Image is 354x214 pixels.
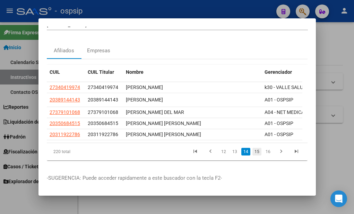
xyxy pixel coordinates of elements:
[241,148,250,155] a: 14
[262,65,310,80] datatable-header-cell: Gerenciador
[47,65,85,80] datatable-header-cell: CUIL
[88,97,118,102] span: 20389144143
[54,47,74,55] div: Afiliados
[88,84,118,90] span: 27340419974
[330,190,347,207] div: Open Intercom Messenger
[240,146,251,158] li: page 14
[88,109,118,115] span: 27379101068
[126,96,259,104] div: [PERSON_NAME]
[265,132,293,137] span: A01 - OSPSIP
[85,65,123,80] datatable-header-cell: CUIL Titular
[218,146,229,158] li: page 12
[50,84,80,90] span: 27340419974
[252,148,261,155] a: 15
[126,108,259,116] div: [PERSON_NAME] DEL MAR
[265,69,292,75] span: Gerenciador
[88,132,118,137] span: 20311922786
[87,47,110,55] div: Empresas
[229,146,240,158] li: page 13
[50,109,80,115] span: 27379101068
[47,143,98,160] div: 220 total
[230,148,239,155] a: 13
[50,97,80,102] span: 20389144143
[204,148,217,155] a: go to previous page
[50,132,80,137] span: 20311922786
[126,119,259,127] div: [PERSON_NAME] [PERSON_NAME]
[123,65,262,80] datatable-header-cell: Nombre
[290,148,303,155] a: go to last page
[126,83,259,91] div: [PERSON_NAME]
[262,146,274,158] li: page 16
[88,121,118,126] span: 20350684515
[264,148,273,155] a: 16
[47,174,308,182] p: -SUGERENCIA: Puede acceder rapidamente a este buscador con la tecla F2-
[126,69,144,75] span: Nombre
[189,148,202,155] a: go to first page
[251,146,262,158] li: page 15
[275,148,288,155] a: go to next page
[265,109,307,115] span: A04 - NET MEDICAL
[50,69,60,75] span: CUIL
[126,131,259,139] div: [PERSON_NAME] [PERSON_NAME]
[265,121,293,126] span: A01 - OSPSIP
[265,97,293,102] span: A01 - OSPSIP
[265,84,306,90] span: k30 - VALLE SALUD
[219,148,228,155] a: 12
[50,121,80,126] span: 20350684515
[88,69,114,75] span: CUIL Titular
